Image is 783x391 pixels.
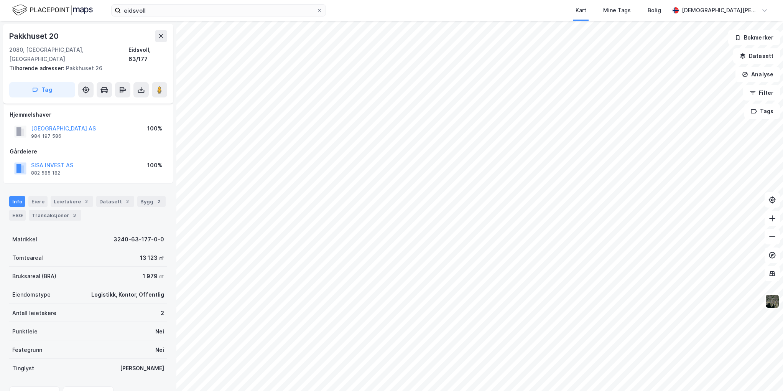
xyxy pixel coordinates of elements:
div: 2080, [GEOGRAPHIC_DATA], [GEOGRAPHIC_DATA] [9,45,128,64]
div: 100% [147,124,162,133]
div: ESG [9,210,26,221]
div: Tomteareal [12,253,43,262]
button: Tag [9,82,75,97]
button: Bokmerker [728,30,780,45]
button: Tags [744,104,780,119]
div: Logistikk, Kontor, Offentlig [91,290,164,299]
div: Eidsvoll, 63/177 [128,45,167,64]
div: Punktleie [12,327,38,336]
img: logo.f888ab2527a4732fd821a326f86c7f29.svg [12,3,93,17]
div: Eiendomstype [12,290,51,299]
button: Analyse [735,67,780,82]
div: [PERSON_NAME] [120,364,164,373]
div: 3 [71,211,78,219]
div: Matrikkel [12,235,37,244]
div: 2 [123,198,131,205]
div: Transaksjoner [29,210,81,221]
div: Datasett [96,196,134,207]
div: Bygg [137,196,166,207]
div: Mine Tags [603,6,631,15]
div: Pakkhuset 20 [9,30,60,42]
div: Eiere [28,196,48,207]
input: Søk på adresse, matrikkel, gårdeiere, leietakere eller personer [121,5,316,16]
iframe: Chat Widget [745,354,783,391]
div: Festegrunn [12,345,42,355]
div: Bolig [648,6,661,15]
button: Filter [743,85,780,101]
div: 1 979 ㎡ [143,272,164,281]
div: 13 123 ㎡ [140,253,164,262]
div: 2 [161,309,164,318]
div: 2 [155,198,163,205]
span: Tilhørende adresser: [9,65,66,71]
div: 3240-63-177-0-0 [114,235,164,244]
div: Nei [155,327,164,336]
div: [DEMOGRAPHIC_DATA][PERSON_NAME] [682,6,758,15]
div: Kart [576,6,586,15]
img: 9k= [765,294,780,309]
div: 100% [147,161,162,170]
div: Nei [155,345,164,355]
div: Gårdeiere [10,147,167,156]
div: 984 197 586 [31,133,61,139]
div: Tinglyst [12,364,34,373]
div: Hjemmelshaver [10,110,167,119]
div: Info [9,196,25,207]
div: Bruksareal (BRA) [12,272,56,281]
div: Antall leietakere [12,309,56,318]
div: Leietakere [51,196,93,207]
button: Datasett [733,48,780,64]
div: Pakkhuset 26 [9,64,161,73]
div: 2 [82,198,90,205]
div: 882 585 182 [31,170,60,176]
